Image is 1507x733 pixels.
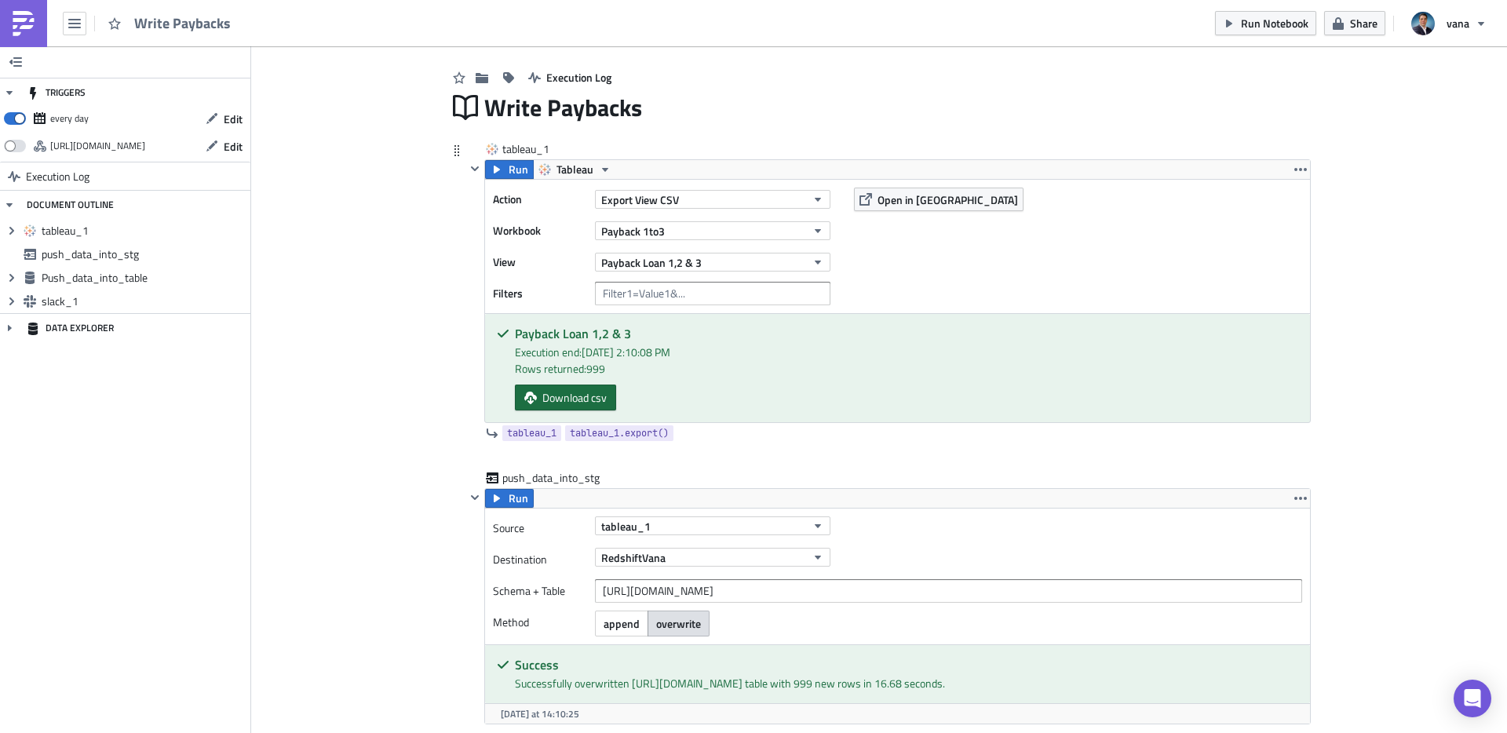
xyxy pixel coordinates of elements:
div: Open Intercom Messenger [1454,680,1491,717]
div: every day [50,107,89,130]
h5: Success [515,658,1298,671]
h5: Payback Loan 1,2 & 3 [515,327,1298,340]
img: Avatar [1410,10,1436,37]
span: Payback 1to3 [601,223,665,239]
span: tableau_1 [601,518,651,534]
span: append [604,615,640,632]
input: public.my_new_table [595,579,1302,603]
span: tableau_1.export() [570,425,669,441]
span: Push_data_into_table [42,271,246,285]
button: Execution Log [520,65,619,89]
span: tableau_1 [502,141,565,157]
a: tableau_1.export() [565,425,673,441]
body: Rich Text Area. Press ALT-0 for help. [6,6,786,19]
div: Successfully overwritten [URL][DOMAIN_NAME] table with 999 new rows in 16.68 seconds. [515,675,1298,691]
span: Tableau [556,160,593,179]
div: Execution end: [DATE] 2:10:08 PM [515,344,1298,360]
span: push_data_into_stg [502,470,601,486]
label: Destination [493,548,587,571]
button: Payback 1to3 [595,221,830,240]
strong: raw_data.payback_metrics [193,6,333,19]
span: Run [509,489,528,508]
button: Tableau [533,160,617,179]
span: [DATE] at 14:10:25 [501,706,579,721]
label: Workbook [493,219,587,243]
button: Run [485,160,534,179]
div: https://pushmetrics.io/api/v1/report/DzrWMN4lkP/webhook?token=d51499218c5d40c0826033e810f1d274 [50,134,145,158]
button: Export View CSV [595,190,830,209]
span: Edit [224,138,243,155]
button: Hide content [465,159,484,178]
button: Open in [GEOGRAPHIC_DATA] [854,188,1024,211]
div: TRIGGERS [27,78,86,107]
label: Source [493,516,587,540]
span: Execution Log [546,69,611,86]
button: Edit [198,134,250,159]
button: Edit [198,107,250,131]
span: Payback Loan 1,2 & 3 [601,254,702,271]
label: Schema + Table [493,579,587,603]
button: RedshiftVana [595,548,830,567]
span: tableau_1 [42,224,246,238]
button: Run Notebook [1215,11,1316,35]
button: overwrite [648,611,710,636]
span: RedshiftVana [601,549,666,566]
span: Execution Log [26,162,89,191]
span: Write Paybacks [134,14,232,32]
button: tableau_1 [595,516,830,535]
button: Share [1324,11,1385,35]
img: PushMetrics [11,11,36,36]
a: tableau_1 [502,425,561,441]
p: Se cargo la data de payback a la tabla [6,6,786,19]
span: push_data_into_stg [42,247,246,261]
label: Action [493,188,587,211]
span: Run Notebook [1241,15,1308,31]
span: Share [1350,15,1377,31]
span: Open in [GEOGRAPHIC_DATA] [878,191,1018,208]
div: DOCUMENT OUTLINE [27,191,114,219]
input: Filter1=Value1&... [595,282,830,305]
span: Download csv [542,389,607,406]
div: Rows returned: 999 [515,360,1298,377]
a: Download csv [515,385,616,410]
button: append [595,611,648,636]
label: Filters [493,282,587,305]
label: Method [493,611,587,634]
button: Run [485,489,534,508]
span: Export View CSV [601,191,679,208]
button: Payback Loan 1,2 & 3 [595,253,830,272]
span: Run [509,160,528,179]
button: Hide content [465,488,484,507]
span: vana [1447,15,1469,31]
span: overwrite [656,615,701,632]
span: slack_1 [42,294,246,308]
span: Edit [224,111,243,127]
div: DATA EXPLORER [27,314,114,342]
span: Write Paybacks [484,93,644,122]
label: View [493,250,587,274]
button: vana [1402,6,1495,41]
span: tableau_1 [507,425,556,441]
